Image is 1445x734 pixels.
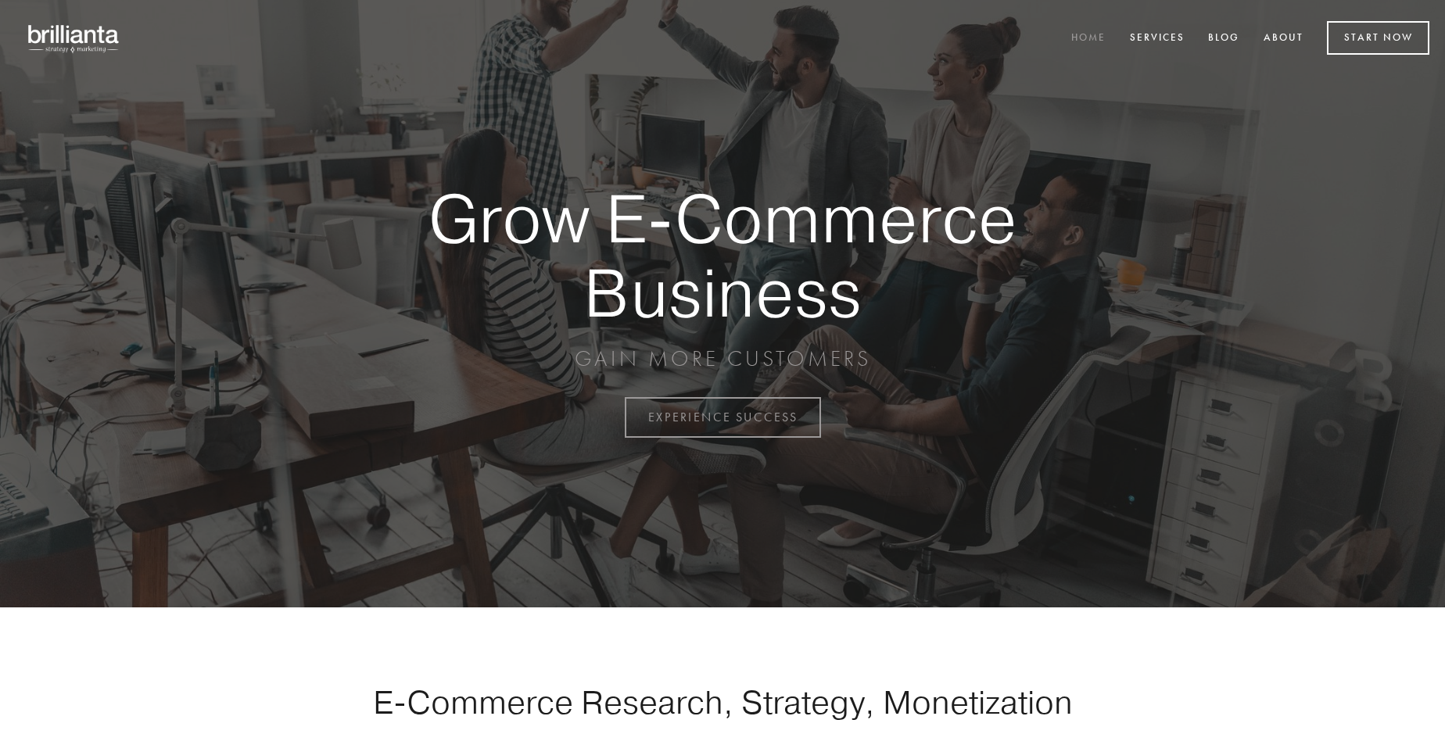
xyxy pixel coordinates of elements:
a: Start Now [1327,21,1429,55]
a: EXPERIENCE SUCCESS [625,397,821,438]
a: About [1253,26,1314,52]
img: brillianta - research, strategy, marketing [16,16,133,61]
p: GAIN MORE CUSTOMERS [374,345,1071,373]
strong: Grow E-Commerce Business [374,181,1071,329]
h1: E-Commerce Research, Strategy, Monetization [324,682,1121,721]
a: Home [1061,26,1116,52]
a: Services [1120,26,1195,52]
a: Blog [1198,26,1250,52]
